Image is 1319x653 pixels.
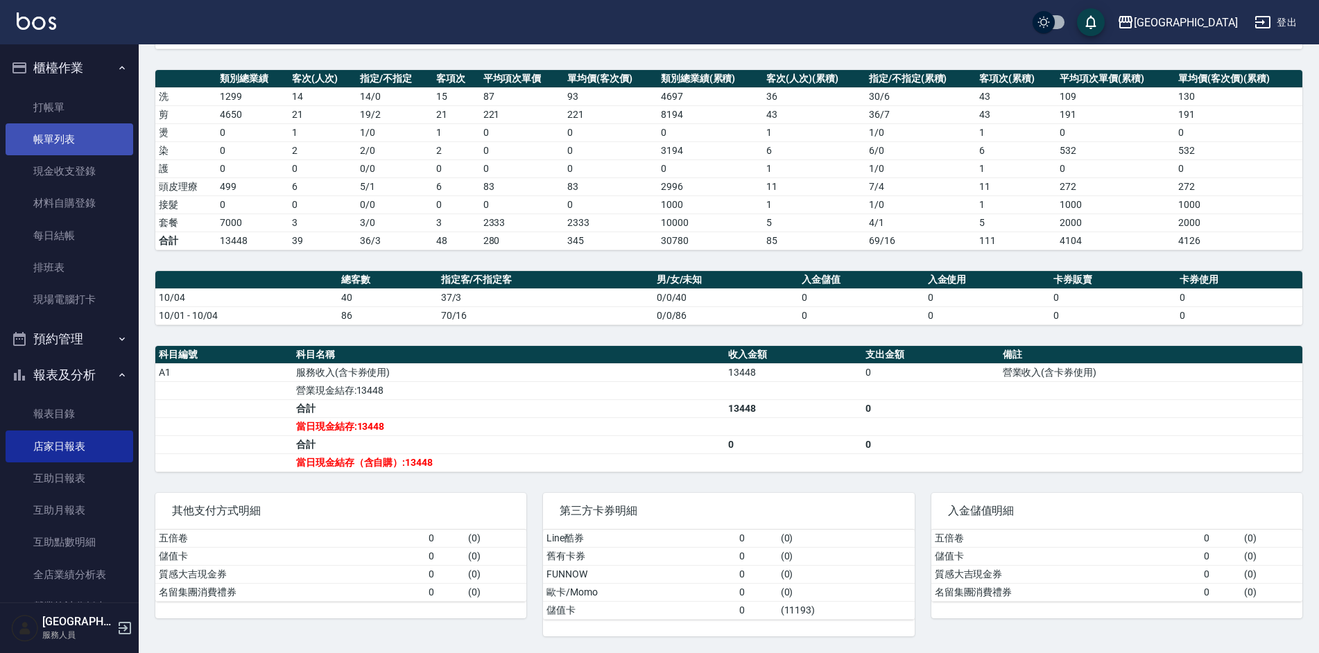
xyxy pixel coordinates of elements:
[356,177,433,195] td: 5 / 1
[480,105,564,123] td: 221
[564,70,657,88] th: 單均價(客次價)
[1176,306,1302,324] td: 0
[155,177,216,195] td: 頭皮理療
[1200,583,1240,601] td: 0
[862,346,999,364] th: 支出金額
[480,87,564,105] td: 87
[1056,159,1175,177] td: 0
[865,214,976,232] td: 4 / 1
[425,547,465,565] td: 0
[1056,195,1175,214] td: 1000
[216,105,288,123] td: 4650
[216,141,288,159] td: 0
[736,547,777,565] td: 0
[1175,177,1302,195] td: 272
[865,87,976,105] td: 30 / 6
[1175,159,1302,177] td: 0
[763,195,865,214] td: 1
[725,399,862,417] td: 13448
[763,70,865,88] th: 客次(人次)(累積)
[11,614,39,642] img: Person
[1175,214,1302,232] td: 2000
[42,629,113,641] p: 服務人員
[216,159,288,177] td: 0
[865,195,976,214] td: 1 / 0
[657,123,764,141] td: 0
[6,123,133,155] a: 帳單列表
[465,565,526,583] td: ( 0 )
[1077,8,1105,36] button: save
[1056,232,1175,250] td: 4104
[438,271,653,289] th: 指定客/不指定客
[1056,141,1175,159] td: 532
[865,105,976,123] td: 36 / 7
[931,565,1201,583] td: 質感大吉現金券
[931,530,1302,602] table: a dense table
[763,159,865,177] td: 1
[543,565,736,583] td: FUNNOW
[1050,306,1176,324] td: 0
[155,583,425,601] td: 名留集團消費禮券
[1175,232,1302,250] td: 4126
[976,87,1056,105] td: 43
[564,123,657,141] td: 0
[543,530,914,620] table: a dense table
[725,363,862,381] td: 13448
[6,252,133,284] a: 排班表
[356,232,433,250] td: 36/3
[1175,87,1302,105] td: 130
[763,141,865,159] td: 6
[931,583,1201,601] td: 名留集團消費禮券
[1200,565,1240,583] td: 0
[288,159,356,177] td: 0
[976,123,1056,141] td: 1
[480,159,564,177] td: 0
[6,220,133,252] a: 每日結帳
[155,87,216,105] td: 洗
[155,141,216,159] td: 染
[543,583,736,601] td: 歐卡/Momo
[777,530,915,548] td: ( 0 )
[465,583,526,601] td: ( 0 )
[1134,14,1238,31] div: [GEOGRAPHIC_DATA]
[1050,271,1176,289] th: 卡券販賣
[433,232,479,250] td: 48
[865,123,976,141] td: 1 / 0
[1200,547,1240,565] td: 0
[6,526,133,558] a: 互助點數明細
[6,284,133,315] a: 現場電腦打卡
[433,105,479,123] td: 21
[17,12,56,30] img: Logo
[1241,547,1302,565] td: ( 0 )
[763,232,865,250] td: 85
[356,195,433,214] td: 0 / 0
[1241,583,1302,601] td: ( 0 )
[999,363,1302,381] td: 營業收入(含卡券使用)
[172,504,510,518] span: 其他支付方式明細
[6,591,133,622] a: 營業統計分析表
[338,306,437,324] td: 86
[155,195,216,214] td: 接髮
[976,141,1056,159] td: 6
[155,346,1302,472] table: a dense table
[1175,195,1302,214] td: 1000
[564,177,657,195] td: 83
[862,399,999,417] td: 0
[480,232,564,250] td: 280
[1056,70,1175,88] th: 平均項次單價(累積)
[42,615,113,629] h5: [GEOGRAPHIC_DATA]
[6,155,133,187] a: 現金收支登錄
[924,271,1051,289] th: 入金使用
[433,214,479,232] td: 3
[725,435,862,453] td: 0
[438,306,653,324] td: 70/16
[356,159,433,177] td: 0 / 0
[480,195,564,214] td: 0
[657,195,764,214] td: 1000
[564,195,657,214] td: 0
[216,70,288,88] th: 類別總業績
[6,494,133,526] a: 互助月報表
[653,271,798,289] th: 男/女/未知
[288,70,356,88] th: 客次(人次)
[433,141,479,159] td: 2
